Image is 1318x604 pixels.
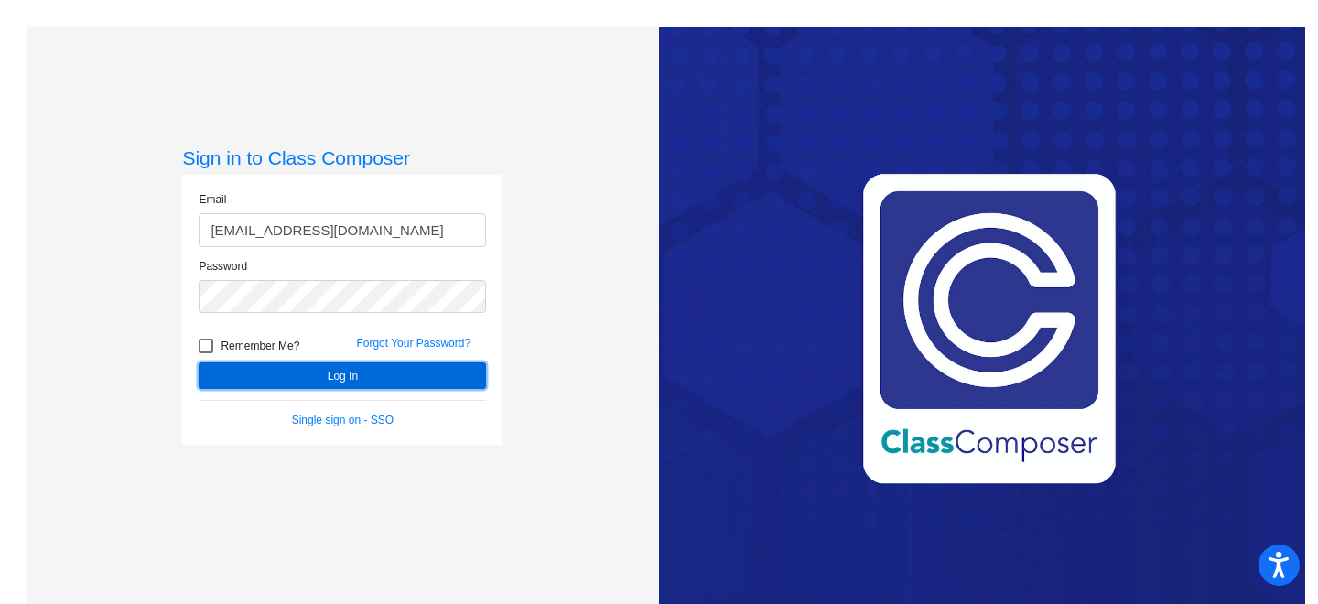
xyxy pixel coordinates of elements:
label: Email [199,191,226,208]
a: Single sign on - SSO [292,414,394,426]
span: Remember Me? [221,335,299,357]
button: Log In [199,362,486,389]
h3: Sign in to Class Composer [182,146,502,169]
a: Forgot Your Password? [356,337,470,350]
label: Password [199,258,247,275]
